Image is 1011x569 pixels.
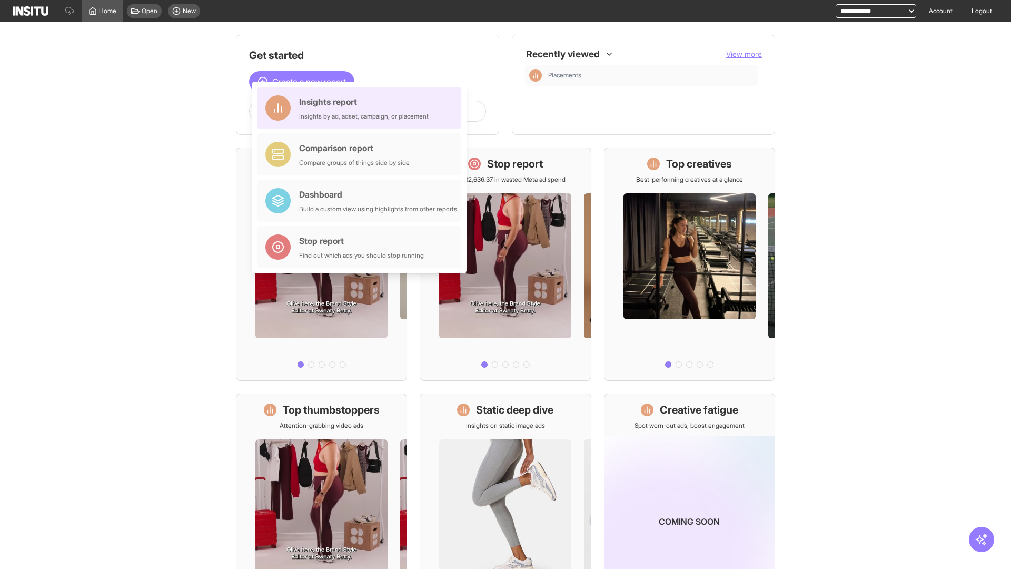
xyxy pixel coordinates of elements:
[299,159,410,167] div: Compare groups of things side by side
[183,7,196,15] span: New
[726,50,762,58] span: View more
[299,188,457,201] div: Dashboard
[548,71,754,80] span: Placements
[236,148,407,381] a: What's live nowSee all active ads instantly
[249,71,354,92] button: Create a new report
[529,69,542,82] div: Insights
[476,403,553,417] h1: Static deep dive
[548,71,581,80] span: Placements
[487,156,543,171] h1: Stop report
[604,148,775,381] a: Top creativesBest-performing creatives at a glance
[299,142,410,154] div: Comparison report
[283,403,380,417] h1: Top thumbstoppers
[420,148,591,381] a: Stop reportSave £32,636.37 in wasted Meta ad spend
[142,7,157,15] span: Open
[99,7,116,15] span: Home
[272,75,346,88] span: Create a new report
[249,48,486,63] h1: Get started
[445,175,566,184] p: Save £32,636.37 in wasted Meta ad spend
[466,421,545,430] p: Insights on static image ads
[299,205,457,213] div: Build a custom view using highlights from other reports
[666,156,732,171] h1: Top creatives
[13,6,48,16] img: Logo
[299,112,429,121] div: Insights by ad, adset, campaign, or placement
[726,49,762,60] button: View more
[299,234,424,247] div: Stop report
[299,251,424,260] div: Find out which ads you should stop running
[636,175,743,184] p: Best-performing creatives at a glance
[280,421,363,430] p: Attention-grabbing video ads
[299,95,429,108] div: Insights report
